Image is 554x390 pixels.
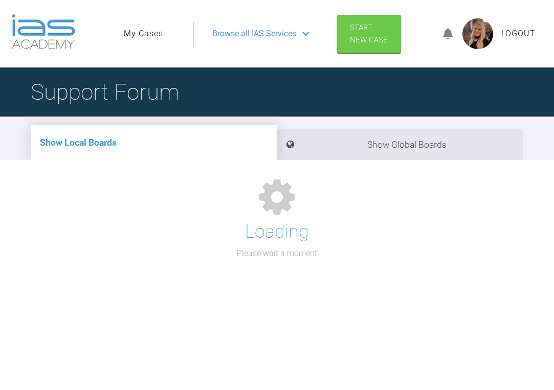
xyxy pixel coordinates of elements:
span: Start New Case [350,23,388,44]
a: Logout [501,27,536,40]
a: My Cases [124,27,163,40]
p: Please wait a moment [237,247,317,260]
li: Show Local Boards [31,125,277,160]
a: Start New Case [337,15,401,53]
h1: Loading [245,217,309,247]
span: Browse all IAS Services [212,27,296,40]
li: Show Global Boards [277,129,524,160]
h1: Support Forum [31,74,179,110]
img: profile.png [462,18,493,49]
img: logo-light.3e3ef733.png [12,14,75,49]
